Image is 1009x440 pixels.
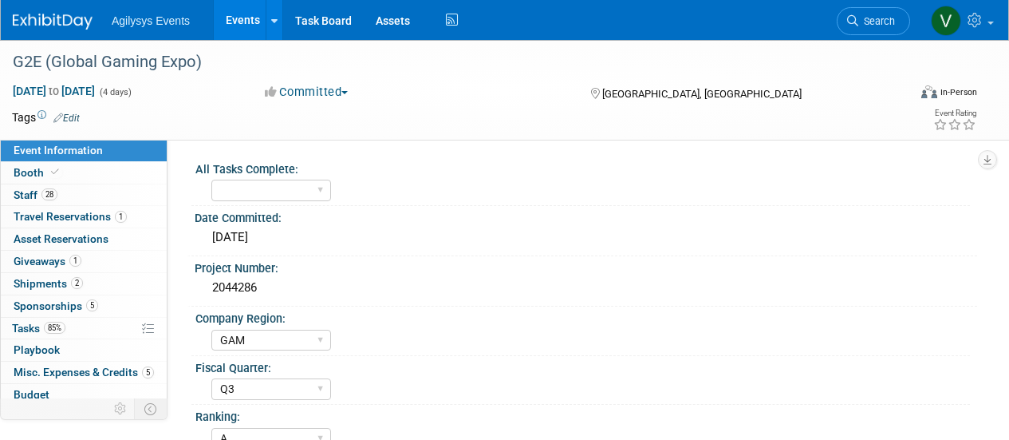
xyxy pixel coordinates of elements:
[14,277,83,290] span: Shipments
[7,48,895,77] div: G2E (Global Gaming Expo)
[112,14,190,27] span: Agilysys Events
[1,362,167,383] a: Misc. Expenses & Credits5
[933,109,976,117] div: Event Rating
[14,299,98,312] span: Sponsorships
[44,322,65,334] span: 85%
[13,14,93,30] img: ExhibitDay
[41,188,57,200] span: 28
[12,322,65,335] span: Tasks
[14,144,103,157] span: Event Information
[14,232,108,245] span: Asset Reservations
[837,7,910,35] a: Search
[69,255,81,267] span: 1
[14,366,154,379] span: Misc. Expenses & Credits
[1,295,167,317] a: Sponsorships5
[12,84,96,98] span: [DATE] [DATE]
[14,255,81,268] span: Giveaways
[195,405,970,425] div: Ranking:
[1,384,167,406] a: Budget
[207,275,965,300] div: 2044286
[195,307,970,327] div: Company Region:
[195,256,977,276] div: Project Number:
[51,168,59,176] i: Booth reservation complete
[142,367,154,379] span: 5
[14,188,57,201] span: Staff
[1,273,167,295] a: Shipments2
[1,318,167,339] a: Tasks85%
[836,83,977,107] div: Event Format
[1,251,167,272] a: Giveaways1
[1,140,167,161] a: Event Information
[1,162,167,184] a: Booth
[940,86,977,98] div: In-Person
[931,6,961,36] img: Vaitiare Munoz
[602,88,802,100] span: [GEOGRAPHIC_DATA], [GEOGRAPHIC_DATA]
[858,15,895,27] span: Search
[14,388,49,401] span: Budget
[71,277,83,289] span: 2
[46,85,61,97] span: to
[14,343,60,356] span: Playbook
[207,225,965,250] div: [DATE]
[12,109,80,125] td: Tags
[195,157,970,177] div: All Tasks Complete:
[1,339,167,361] a: Playbook
[1,206,167,228] a: Travel Reservations1
[14,166,62,179] span: Booth
[14,210,127,223] span: Travel Reservations
[195,206,977,226] div: Date Committed:
[98,87,132,97] span: (4 days)
[115,211,127,223] span: 1
[135,398,168,419] td: Toggle Event Tabs
[86,299,98,311] span: 5
[107,398,135,419] td: Personalize Event Tab Strip
[53,113,80,124] a: Edit
[921,85,937,98] img: Format-Inperson.png
[1,184,167,206] a: Staff28
[195,356,970,376] div: Fiscal Quarter:
[259,84,354,101] button: Committed
[1,228,167,250] a: Asset Reservations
